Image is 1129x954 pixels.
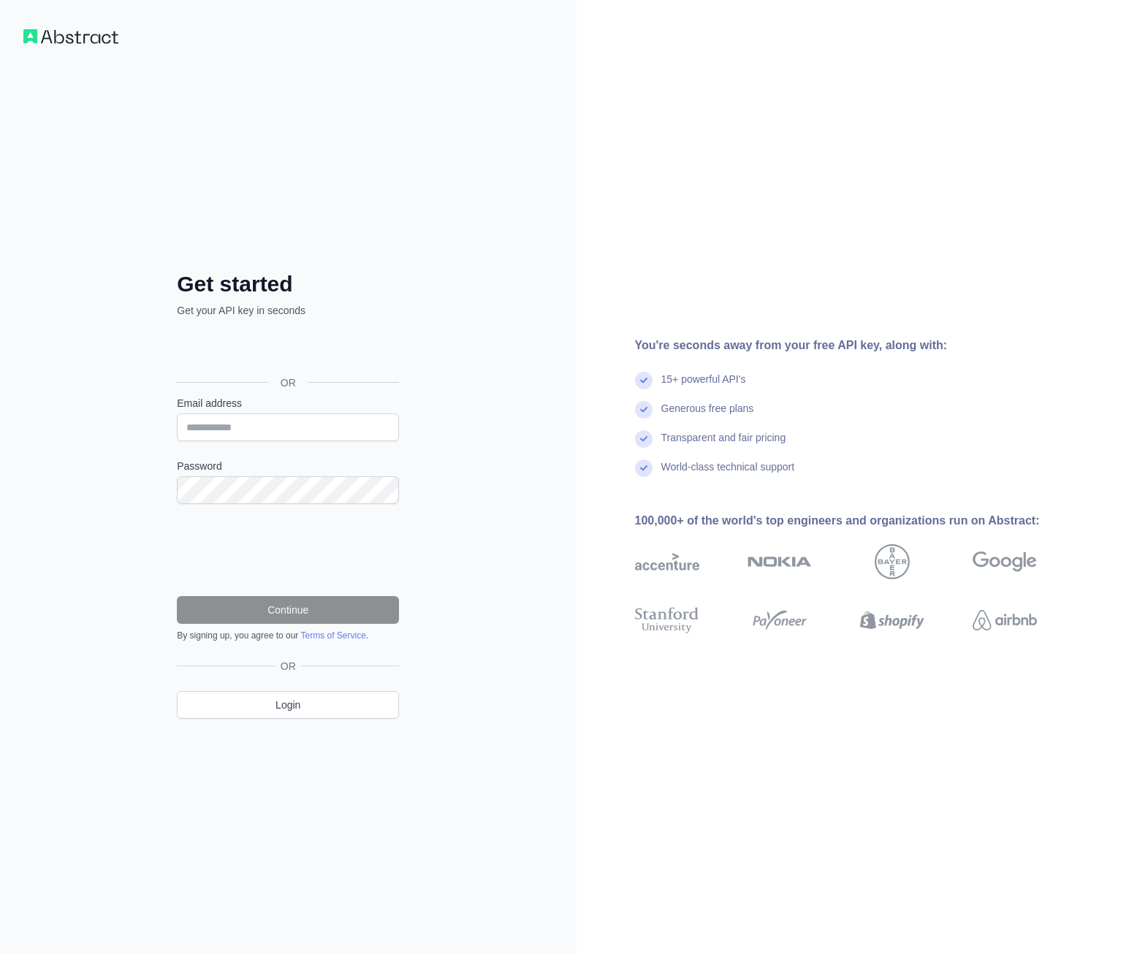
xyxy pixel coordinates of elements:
[170,334,403,366] iframe: Sign in with Google Button
[635,512,1084,530] div: 100,000+ of the world's top engineers and organizations run on Abstract:
[748,544,812,579] img: nokia
[300,630,365,641] a: Terms of Service
[177,303,399,318] p: Get your API key in seconds
[177,691,399,719] a: Login
[177,396,399,411] label: Email address
[661,372,746,401] div: 15+ powerful API's
[635,544,699,579] img: accenture
[177,596,399,624] button: Continue
[973,544,1037,579] img: google
[860,604,924,636] img: shopify
[875,544,910,579] img: bayer
[748,604,812,636] img: payoneer
[177,459,399,473] label: Password
[177,271,399,297] h2: Get started
[635,372,653,389] img: check mark
[661,401,754,430] div: Generous free plans
[635,459,653,477] img: check mark
[973,604,1037,636] img: airbnb
[177,630,399,641] div: By signing up, you agree to our .
[635,401,653,419] img: check mark
[275,659,302,673] span: OR
[635,337,1084,354] div: You're seconds away from your free API key, along with:
[661,430,786,459] div: Transparent and fair pricing
[635,430,653,448] img: check mark
[661,459,795,489] div: World-class technical support
[23,29,118,44] img: Workflow
[635,604,699,636] img: stanford university
[177,522,399,579] iframe: reCAPTCHA
[269,375,308,390] span: OR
